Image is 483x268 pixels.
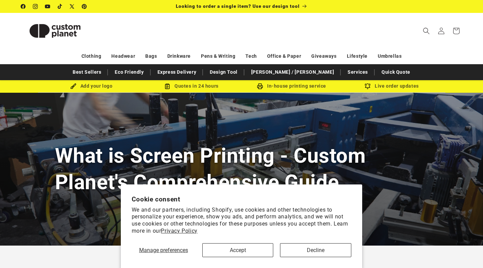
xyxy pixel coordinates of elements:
button: Decline [280,243,351,257]
a: Custom Planet [18,13,91,49]
button: Manage preferences [132,243,196,257]
div: Add your logo [41,82,142,90]
iframe: Chat Widget [449,235,483,268]
a: [PERSON_NAME] / [PERSON_NAME] [248,66,337,78]
h1: What is Screen Printing - Custom Planet's Comprehensive Guide [55,143,428,195]
img: Order updates [365,83,371,89]
img: In-house printing [257,83,263,89]
div: Live order updates [342,82,442,90]
a: Services [344,66,371,78]
a: Pens & Writing [201,50,235,62]
a: Bags [145,50,157,62]
span: Looking to order a single item? Use our design tool [176,3,300,9]
a: Lifestyle [347,50,368,62]
img: Brush Icon [70,83,76,89]
a: Express Delivery [154,66,200,78]
a: Tech [245,50,257,62]
a: Giveaways [311,50,336,62]
div: Quotes in 24 hours [142,82,242,90]
a: Privacy Policy [161,228,197,234]
a: Clothing [81,50,101,62]
div: In-house printing service [242,82,342,90]
a: Eco Friendly [111,66,147,78]
a: Drinkware [167,50,191,62]
a: Quick Quote [378,66,414,78]
summary: Search [419,23,434,38]
span: Manage preferences [139,247,188,253]
h2: Cookie consent [132,195,352,203]
a: Umbrellas [378,50,402,62]
a: Headwear [111,50,135,62]
a: Office & Paper [267,50,301,62]
a: Design Tool [206,66,241,78]
img: Order Updates Icon [164,83,170,89]
a: Best Sellers [69,66,105,78]
button: Accept [202,243,274,257]
img: Custom Planet [21,16,89,46]
p: We and our partners, including Shopify, use cookies and other technologies to personalize your ex... [132,207,352,235]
